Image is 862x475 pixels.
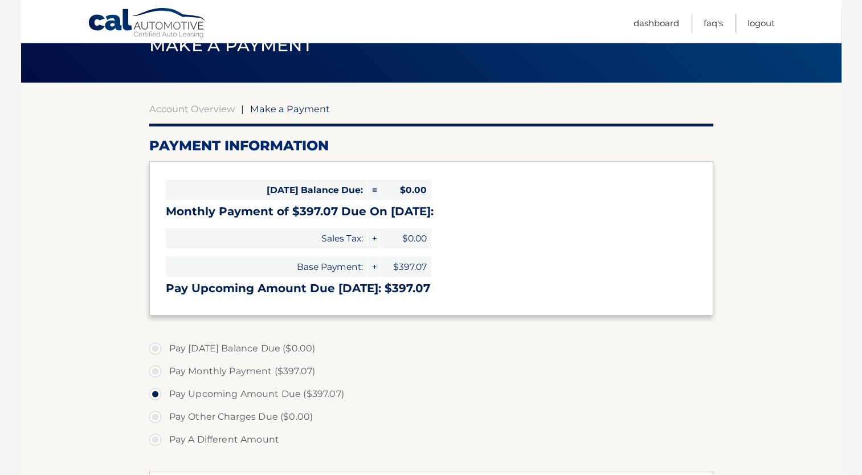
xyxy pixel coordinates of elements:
span: Sales Tax: [166,228,367,248]
label: Pay Monthly Payment ($397.07) [149,360,713,383]
label: Pay A Different Amount [149,428,713,451]
span: [DATE] Balance Due: [166,180,367,200]
span: $0.00 [380,228,431,248]
span: + [368,257,379,277]
label: Pay Upcoming Amount Due ($397.07) [149,383,713,406]
h2: Payment Information [149,137,713,154]
label: Pay Other Charges Due ($0.00) [149,406,713,428]
a: Dashboard [634,14,679,32]
a: Account Overview [149,103,235,114]
span: | [241,103,244,114]
span: $0.00 [380,180,431,200]
span: $397.07 [380,257,431,277]
a: Logout [747,14,775,32]
h3: Pay Upcoming Amount Due [DATE]: $397.07 [166,281,697,296]
a: FAQ's [704,14,723,32]
label: Pay [DATE] Balance Due ($0.00) [149,337,713,360]
span: Make a Payment [250,103,330,114]
span: Make a Payment [149,35,313,56]
span: Base Payment: [166,257,367,277]
span: + [368,228,379,248]
a: Cal Automotive [88,7,207,40]
h3: Monthly Payment of $397.07 Due On [DATE]: [166,204,697,219]
span: = [368,180,379,200]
